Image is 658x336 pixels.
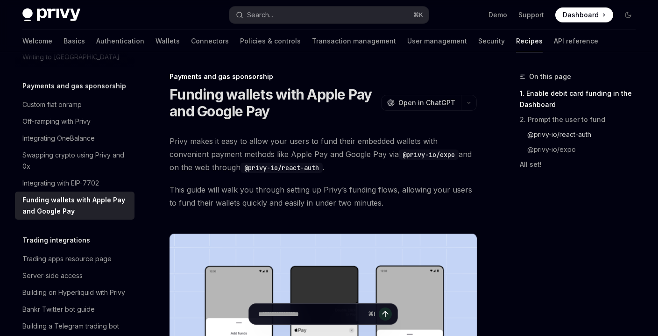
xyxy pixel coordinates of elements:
span: ⌘ K [413,11,423,19]
div: Search... [247,9,273,21]
button: Open search [229,7,429,23]
div: Payments and gas sponsorship [170,72,477,81]
a: Authentication [96,30,144,52]
a: Swapping crypto using Privy and 0x [15,147,134,175]
div: Swapping crypto using Privy and 0x [22,150,129,172]
a: Building a Telegram trading bot [15,318,134,335]
a: 2. Prompt the user to fund [520,112,643,127]
span: Privy makes it easy to allow your users to fund their embedded wallets with convenient payment me... [170,135,477,174]
h1: Funding wallets with Apple Pay and Google Pay [170,86,377,120]
a: Recipes [516,30,543,52]
a: Custom fiat onramp [15,96,134,113]
div: Integrating with EIP-7702 [22,178,99,189]
a: Demo [488,10,507,20]
div: Bankr Twitter bot guide [22,304,95,315]
a: Dashboard [555,7,613,22]
a: Trading apps resource page [15,250,134,267]
button: Send message [379,307,392,321]
div: Integrating OneBalance [22,133,95,144]
a: User management [407,30,467,52]
a: Building on Hyperliquid with Privy [15,284,134,301]
a: Integrating OneBalance [15,130,134,147]
button: Toggle dark mode [621,7,636,22]
a: API reference [554,30,598,52]
div: Server-side access [22,270,83,281]
span: Dashboard [563,10,599,20]
a: All set! [520,157,643,172]
h5: Payments and gas sponsorship [22,80,126,92]
div: Custom fiat onramp [22,99,82,110]
a: @privy-io/react-auth [520,127,643,142]
div: Off-ramping with Privy [22,116,91,127]
a: Bankr Twitter bot guide [15,301,134,318]
a: Transaction management [312,30,396,52]
a: Support [518,10,544,20]
a: Welcome [22,30,52,52]
a: Off-ramping with Privy [15,113,134,130]
a: Security [478,30,505,52]
span: On this page [529,71,571,82]
a: 1. Enable debit card funding in the Dashboard [520,86,643,112]
span: This guide will walk you through setting up Privy’s funding flows, allowing your users to fund th... [170,183,477,209]
code: @privy-io/react-auth [241,163,323,173]
a: Policies & controls [240,30,301,52]
span: Open in ChatGPT [398,98,455,107]
a: Basics [64,30,85,52]
h5: Trading integrations [22,235,90,246]
button: Open in ChatGPT [381,95,461,111]
a: Wallets [156,30,180,52]
img: dark logo [22,8,80,21]
a: @privy-io/expo [520,142,643,157]
a: Funding wallets with Apple Pay and Google Pay [15,192,134,220]
input: Ask a question... [258,304,364,324]
div: Building on Hyperliquid with Privy [22,287,125,298]
a: Server-side access [15,267,134,284]
code: @privy-io/expo [399,150,459,160]
a: Integrating with EIP-7702 [15,175,134,192]
a: Connectors [191,30,229,52]
div: Funding wallets with Apple Pay and Google Pay [22,194,129,217]
div: Building a Telegram trading bot [22,321,119,332]
div: Trading apps resource page [22,253,112,265]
